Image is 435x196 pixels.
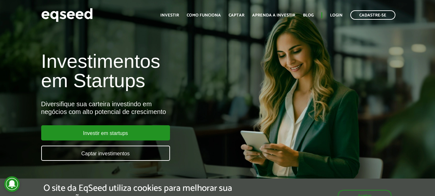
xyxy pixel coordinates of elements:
[330,13,343,17] a: Login
[303,13,314,17] a: Blog
[41,146,170,161] a: Captar investimentos
[187,13,221,17] a: Como funciona
[160,13,179,17] a: Investir
[252,13,295,17] a: Aprenda a investir
[229,13,244,17] a: Captar
[41,100,249,116] div: Diversifique sua carteira investindo em negócios com alto potencial de crescimento
[350,10,395,20] a: Cadastre-se
[41,52,249,90] h1: Investimentos em Startups
[41,6,93,24] img: EqSeed
[41,125,170,140] a: Investir em startups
